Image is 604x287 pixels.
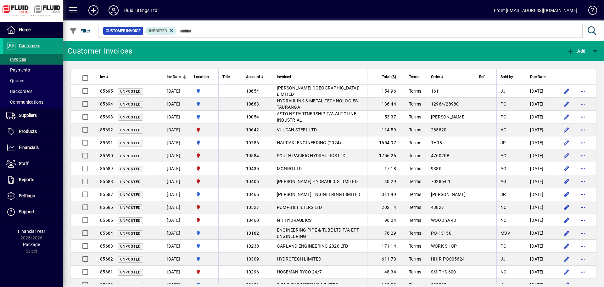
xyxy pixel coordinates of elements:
span: Terms [409,114,421,119]
span: HYDROTECH LIMITED [277,256,321,261]
span: Unposted [120,154,141,158]
span: Terms [409,256,421,261]
td: [DATE] [163,136,190,149]
span: 10654 [246,89,259,94]
td: 53.37 [367,111,405,123]
span: 85690 [100,153,113,158]
span: 10054 [246,114,259,119]
button: Edit [562,112,572,122]
button: More options [578,267,588,277]
span: NC [501,269,507,274]
span: Unposted [120,257,141,261]
span: Home [19,27,31,32]
span: [PERSON_NAME] ENGINEERING LIMITED [277,192,360,197]
span: PO-13150 [431,231,451,236]
span: Package [23,242,40,247]
td: [DATE] [526,201,555,214]
button: More options [578,125,588,135]
span: [PERSON_NAME] HYDRAULICS LIMITED [277,179,358,184]
span: SMITHS 600 [431,269,456,274]
span: PUMPS & FILTERS LTD [277,205,322,210]
span: 43827 [431,205,444,210]
span: 85695 [100,89,113,94]
a: Backorders [3,86,63,97]
span: 10230 [246,244,259,249]
span: 85683 [100,244,113,249]
a: Communications [3,97,63,107]
div: Inv Date [167,73,186,80]
span: Terms [409,231,421,236]
mat-chip: Customer Invoice Status: Unposted [145,27,177,35]
td: [DATE] [526,123,555,136]
span: AG [501,153,507,158]
span: HAURAKI ENGINEERING (2024) [277,140,341,145]
span: WORK SHOP [431,244,457,249]
button: Edit [562,241,572,251]
span: PC [501,114,506,119]
span: NC [501,205,507,210]
span: Unposted [120,270,141,274]
span: AUCKLAND [194,100,215,107]
button: More options [578,202,588,212]
td: [DATE] [163,201,190,214]
div: Inv # [100,73,143,80]
span: 10527 [246,205,259,210]
a: Reports [3,172,63,188]
span: Terms [409,192,421,197]
a: Products [3,124,63,140]
span: 10435 [246,166,259,171]
span: Terms [409,101,421,106]
span: 70286-01 [431,179,450,184]
span: [PERSON_NAME] ([GEOGRAPHIC_DATA]) LIMITED [277,85,360,97]
span: AUCKLAND [194,243,215,250]
span: 10296 [246,269,259,274]
span: HHIR-PO005624 [431,256,465,261]
button: Add [565,45,587,57]
td: 1654.97 [367,136,405,149]
span: Add [567,49,585,54]
span: [PERSON_NAME] [431,114,466,119]
button: Add [83,5,103,16]
span: Communications [6,100,43,105]
a: Quotes [3,75,63,86]
button: More options [578,228,588,238]
span: Support [19,209,35,214]
td: [DATE] [526,253,555,266]
span: Unposted [120,244,141,249]
span: Terms [409,166,421,171]
td: [DATE] [163,162,190,175]
td: [DATE] [526,149,555,162]
td: 40.29 [367,175,405,188]
span: Inv Date [167,73,181,80]
td: [DATE] [163,214,190,227]
span: [PERSON_NAME] [431,192,466,197]
td: [DATE] [526,214,555,227]
span: Terms [409,179,421,184]
div: Customer Invoices [68,46,132,56]
span: 85693 [100,114,113,119]
td: [DATE] [163,98,190,111]
span: 12964/28980 [431,101,459,106]
span: AG [501,166,507,171]
span: Sold by [501,73,513,80]
td: [DATE] [163,240,190,253]
span: MDV [501,231,510,236]
button: Edit [562,228,572,238]
span: N T HYDRAULICS [277,218,312,223]
div: Title [222,73,238,80]
span: 10786 [246,140,259,145]
div: Account # [246,73,269,80]
div: Sold by [501,73,522,80]
span: 85684 [100,231,113,236]
span: Invoices [6,57,26,62]
span: Unposted [120,128,141,132]
td: [DATE] [163,175,190,188]
span: Products [19,129,37,134]
span: Terms [409,127,421,132]
span: Title [222,73,230,80]
span: WOOD YARD [431,218,456,223]
span: AUCKLAND [194,255,215,262]
td: 114.59 [367,123,405,136]
span: Backorders [6,89,32,94]
span: 85688 [100,179,113,184]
